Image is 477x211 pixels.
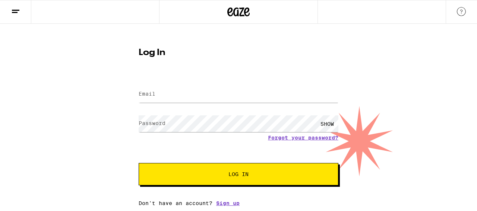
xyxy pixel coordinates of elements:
[316,115,338,132] div: SHOW
[216,200,240,206] a: Sign up
[139,200,338,206] div: Don't have an account?
[139,120,165,126] label: Password
[139,163,338,185] button: Log In
[139,86,338,103] input: Email
[268,135,338,141] a: Forgot your password?
[228,172,249,177] span: Log In
[139,48,338,57] h1: Log In
[139,91,155,97] label: Email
